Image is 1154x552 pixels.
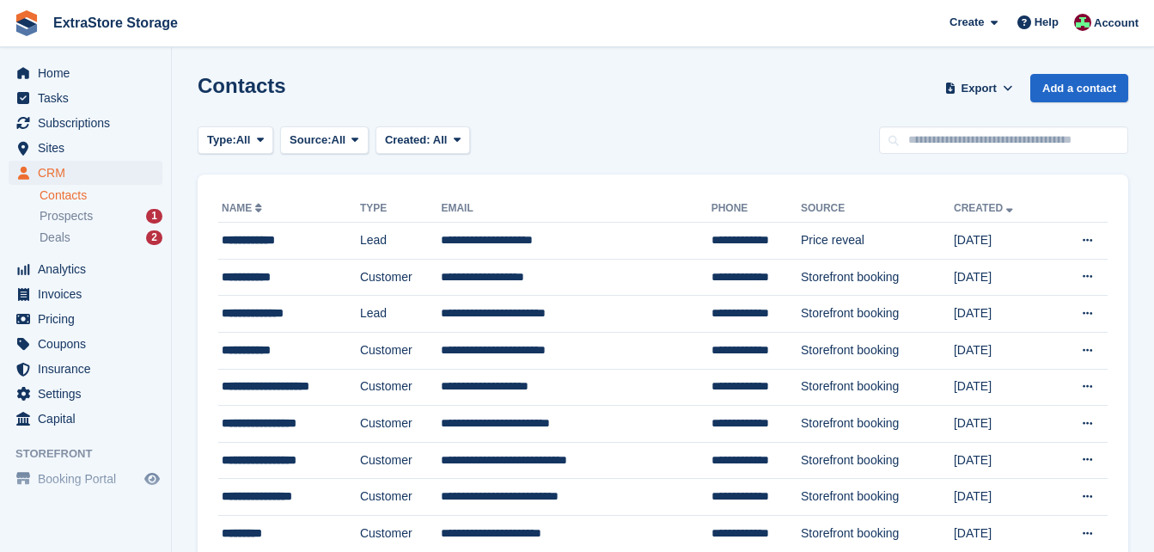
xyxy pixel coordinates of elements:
[385,133,430,146] span: Created:
[38,332,141,356] span: Coupons
[360,515,441,552] td: Customer
[38,257,141,281] span: Analytics
[14,10,40,36] img: stora-icon-8386f47178a22dfd0bd8f6a31ec36ba5ce8667c1dd55bd0f319d3a0aa187defe.svg
[38,86,141,110] span: Tasks
[9,282,162,306] a: menu
[801,369,954,406] td: Storefront booking
[15,445,171,463] span: Storefront
[360,442,441,479] td: Customer
[38,111,141,135] span: Subscriptions
[949,14,984,31] span: Create
[360,195,441,223] th: Type
[1035,14,1059,31] span: Help
[954,515,1052,552] td: [DATE]
[40,229,162,247] a: Deals 2
[801,296,954,333] td: Storefront booking
[1030,74,1128,102] a: Add a contact
[40,187,162,204] a: Contacts
[801,332,954,369] td: Storefront booking
[954,332,1052,369] td: [DATE]
[360,479,441,516] td: Customer
[1094,15,1139,32] span: Account
[46,9,185,37] a: ExtraStore Storage
[711,195,801,223] th: Phone
[280,126,369,155] button: Source: All
[801,515,954,552] td: Storefront booking
[38,307,141,331] span: Pricing
[1074,14,1091,31] img: Chelsea Parker
[941,74,1017,102] button: Export
[38,161,141,185] span: CRM
[146,230,162,245] div: 2
[38,382,141,406] span: Settings
[207,132,236,149] span: Type:
[9,407,162,431] a: menu
[801,195,954,223] th: Source
[142,469,162,489] a: Preview store
[38,467,141,491] span: Booking Portal
[40,208,93,224] span: Prospects
[954,369,1052,406] td: [DATE]
[198,126,273,155] button: Type: All
[38,136,141,160] span: Sites
[9,382,162,406] a: menu
[954,442,1052,479] td: [DATE]
[801,259,954,296] td: Storefront booking
[360,406,441,443] td: Customer
[801,479,954,516] td: Storefront booking
[360,369,441,406] td: Customer
[962,80,997,97] span: Export
[9,467,162,491] a: menu
[9,61,162,85] a: menu
[236,132,251,149] span: All
[9,161,162,185] a: menu
[376,126,470,155] button: Created: All
[38,61,141,85] span: Home
[954,406,1052,443] td: [DATE]
[9,136,162,160] a: menu
[954,202,1017,214] a: Created
[38,357,141,381] span: Insurance
[38,282,141,306] span: Invoices
[9,307,162,331] a: menu
[9,111,162,135] a: menu
[954,296,1052,333] td: [DATE]
[954,479,1052,516] td: [DATE]
[38,407,141,431] span: Capital
[441,195,711,223] th: Email
[9,332,162,356] a: menu
[360,332,441,369] td: Customer
[433,133,448,146] span: All
[954,259,1052,296] td: [DATE]
[198,74,286,97] h1: Contacts
[9,257,162,281] a: menu
[801,406,954,443] td: Storefront booking
[9,86,162,110] a: menu
[332,132,346,149] span: All
[40,207,162,225] a: Prospects 1
[222,202,266,214] a: Name
[9,357,162,381] a: menu
[290,132,331,149] span: Source:
[360,259,441,296] td: Customer
[801,223,954,260] td: Price reveal
[40,230,70,246] span: Deals
[360,223,441,260] td: Lead
[801,442,954,479] td: Storefront booking
[146,209,162,224] div: 1
[954,223,1052,260] td: [DATE]
[360,296,441,333] td: Lead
